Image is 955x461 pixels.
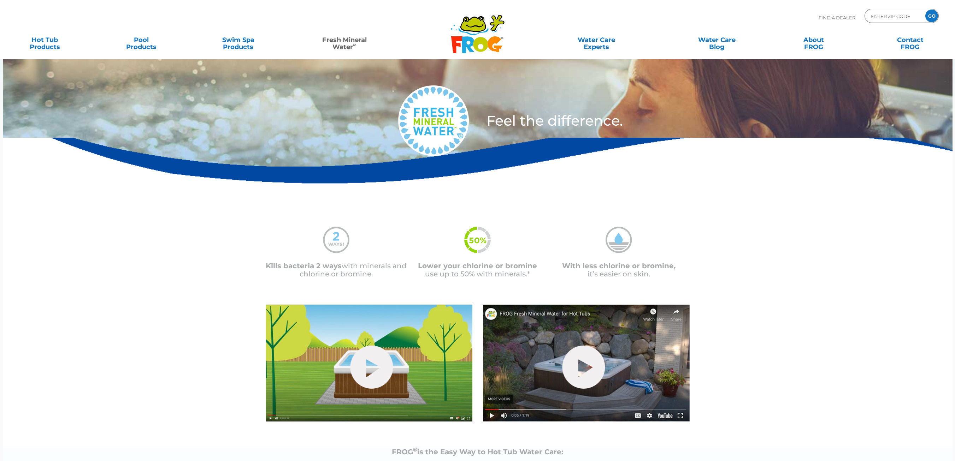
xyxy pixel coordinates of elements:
p: it’s easier on skin. [548,262,690,278]
a: Hot TubProducts [7,33,82,47]
span: With less chlorine or bromine, [562,262,676,270]
strong: FROG is the Easy Way to Hot Tub Water Care: [392,448,563,456]
img: mineral-water-2-ways [323,227,349,253]
span: Lower your chlorine or bromine [418,262,537,270]
a: Fresh MineralWater∞ [297,33,391,47]
input: Zip Code Form [870,11,918,21]
span: Kills bacteria 2 ways [266,262,342,270]
p: with minerals and chlorine or bromine. [266,262,407,278]
sup: ∞ [353,42,356,48]
a: ContactFROG [873,33,948,47]
p: Find A Dealer [819,9,855,26]
p: use up to 50% with minerals.* [407,262,548,278]
h3: Feel the difference. [487,114,873,128]
img: fmw-hot-tub-cover-2 [483,305,690,421]
sup: ® [413,446,417,453]
img: fmw-hot-tub-cover-1 [266,305,472,421]
img: mineral-water-less-chlorine [606,227,632,253]
img: fmw-50percent-icon [464,227,491,253]
img: fresh-mineral-water-logo-medium [398,85,469,156]
a: Swim SpaProducts [201,33,276,47]
a: Water CareExperts [535,33,658,47]
a: PoolProducts [104,33,179,47]
a: AboutFROG [776,33,851,47]
a: Water CareBlog [679,33,754,47]
input: GO [925,10,938,22]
